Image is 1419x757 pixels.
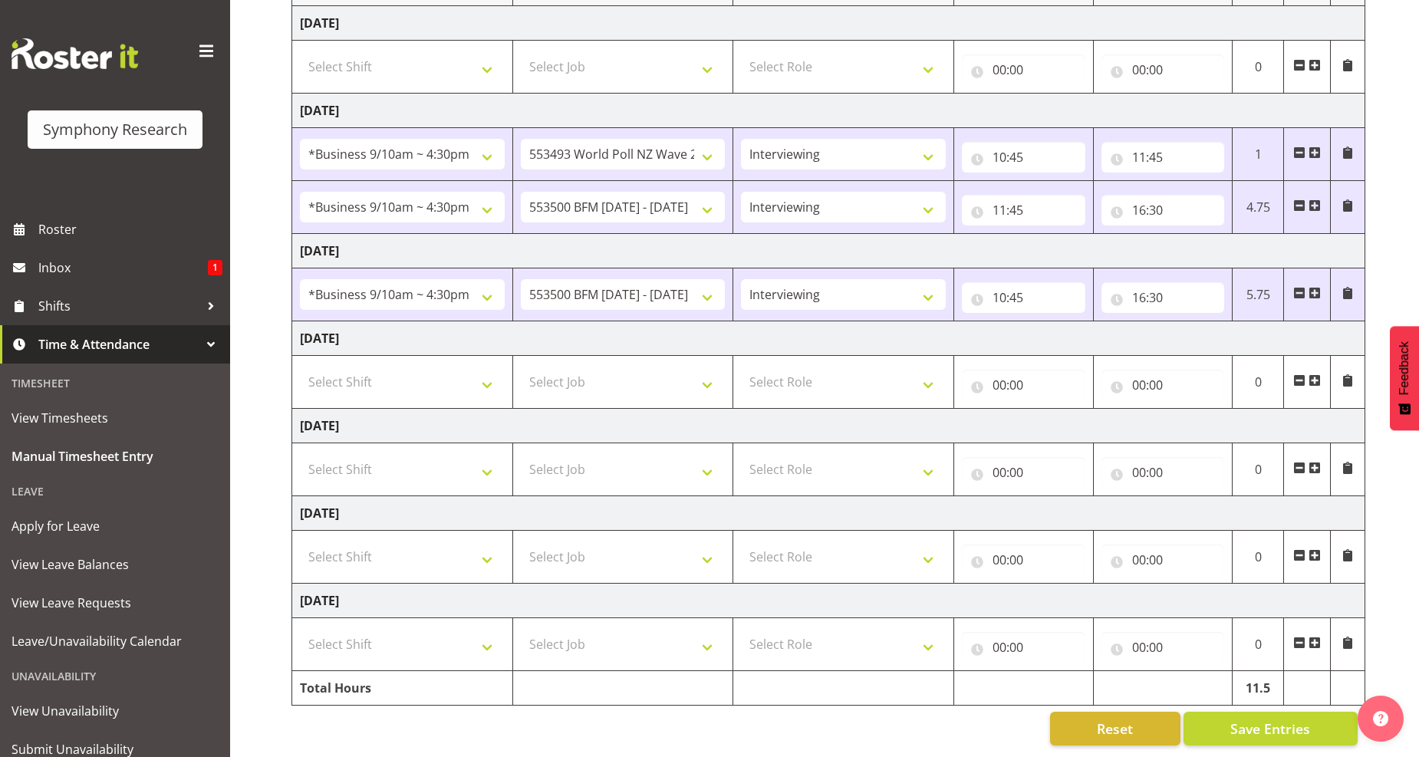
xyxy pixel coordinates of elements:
[1233,181,1284,234] td: 4.75
[962,195,1085,225] input: Click to select...
[4,437,226,476] a: Manual Timesheet Entry
[12,630,219,653] span: Leave/Unavailability Calendar
[292,6,1365,41] td: [DATE]
[1101,632,1225,663] input: Click to select...
[4,584,226,622] a: View Leave Requests
[1101,54,1225,85] input: Click to select...
[1101,282,1225,313] input: Click to select...
[38,218,222,241] span: Roster
[4,622,226,660] a: Leave/Unavailability Calendar
[962,54,1085,85] input: Click to select...
[292,584,1365,618] td: [DATE]
[12,553,219,576] span: View Leave Balances
[12,591,219,614] span: View Leave Requests
[292,496,1365,531] td: [DATE]
[1101,370,1225,400] input: Click to select...
[4,660,226,692] div: Unavailability
[1233,618,1284,671] td: 0
[38,295,199,318] span: Shifts
[1233,443,1284,496] td: 0
[4,692,226,730] a: View Unavailability
[1101,195,1225,225] input: Click to select...
[43,118,187,141] div: Symphony Research
[208,260,222,275] span: 1
[1101,142,1225,173] input: Click to select...
[1233,128,1284,181] td: 1
[1233,531,1284,584] td: 0
[292,94,1365,128] td: [DATE]
[962,142,1085,173] input: Click to select...
[292,321,1365,356] td: [DATE]
[962,632,1085,663] input: Click to select...
[1184,712,1358,745] button: Save Entries
[1233,356,1284,409] td: 0
[962,457,1085,488] input: Click to select...
[1373,711,1388,726] img: help-xxl-2.png
[38,333,199,356] span: Time & Attendance
[962,370,1085,400] input: Click to select...
[12,699,219,722] span: View Unavailability
[4,399,226,437] a: View Timesheets
[1101,457,1225,488] input: Click to select...
[1097,719,1133,739] span: Reset
[292,234,1365,268] td: [DATE]
[1233,671,1284,706] td: 11.5
[12,445,219,468] span: Manual Timesheet Entry
[12,406,219,430] span: View Timesheets
[12,515,219,538] span: Apply for Leave
[12,38,138,69] img: Rosterit website logo
[1398,341,1411,395] span: Feedback
[4,545,226,584] a: View Leave Balances
[4,476,226,507] div: Leave
[962,545,1085,575] input: Click to select...
[1230,719,1310,739] span: Save Entries
[1050,712,1180,745] button: Reset
[1101,545,1225,575] input: Click to select...
[292,409,1365,443] td: [DATE]
[1233,268,1284,321] td: 5.75
[1390,326,1419,430] button: Feedback - Show survey
[4,367,226,399] div: Timesheet
[1233,41,1284,94] td: 0
[292,671,513,706] td: Total Hours
[4,507,226,545] a: Apply for Leave
[38,256,208,279] span: Inbox
[962,282,1085,313] input: Click to select...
